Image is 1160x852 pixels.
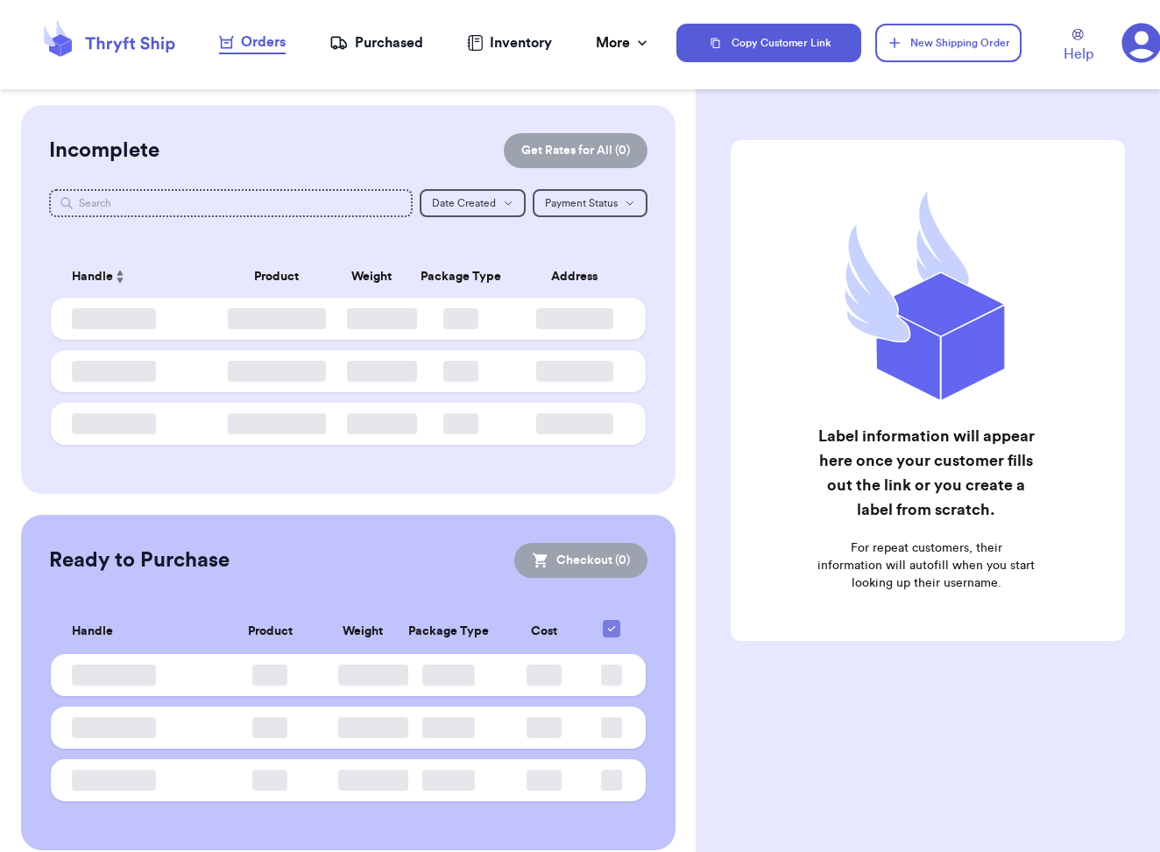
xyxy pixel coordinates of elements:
[219,32,286,54] a: Orders
[407,256,514,298] th: Package Type
[219,32,286,53] div: Orders
[533,189,647,217] button: Payment Status
[72,623,113,641] span: Handle
[817,424,1035,522] h2: Label information will appear here once your customer fills out the link or you create a label fr...
[817,539,1035,592] p: For repeat customers, their information will autofill when you start looking up their username.
[596,32,651,53] div: More
[336,256,407,298] th: Weight
[328,609,397,654] th: Weight
[217,256,336,298] th: Product
[420,189,526,217] button: Date Created
[397,609,501,654] th: Package Type
[514,543,647,578] button: Checkout (0)
[113,266,127,287] button: Sort ascending
[1064,44,1093,65] span: Help
[49,546,230,574] h2: Ready to Purchase
[49,137,159,165] h2: Incomplete
[432,198,496,208] span: Date Created
[1064,29,1093,65] a: Help
[676,24,860,62] button: Copy Customer Link
[501,609,588,654] th: Cost
[49,189,413,217] input: Search
[504,133,647,168] button: Get Rates for All (0)
[72,268,113,286] span: Handle
[514,256,645,298] th: Address
[212,609,328,654] th: Product
[467,32,552,53] a: Inventory
[545,198,618,208] span: Payment Status
[875,24,1022,62] button: New Shipping Order
[329,32,423,53] a: Purchased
